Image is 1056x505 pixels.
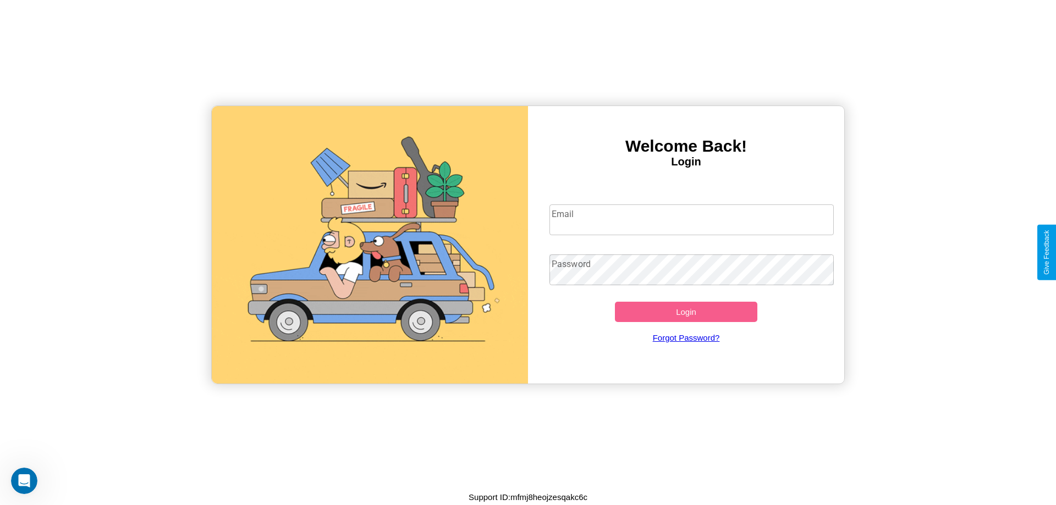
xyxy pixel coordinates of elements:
[212,106,528,384] img: gif
[544,322,829,353] a: Forgot Password?
[469,490,587,504] p: Support ID: mfmj8heojzesqakc6c
[528,137,844,156] h3: Welcome Back!
[1043,230,1050,275] div: Give Feedback
[528,156,844,168] h4: Login
[11,468,37,494] iframe: Intercom live chat
[615,302,757,322] button: Login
